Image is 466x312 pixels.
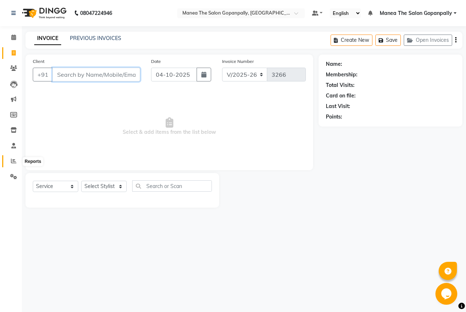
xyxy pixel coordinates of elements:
button: +91 [33,68,53,81]
button: Create New [331,35,372,46]
input: Search or Scan [132,180,212,192]
button: Open Invoices [404,35,452,46]
div: Reports [23,157,43,166]
iframe: chat widget [435,283,459,305]
a: INVOICE [34,32,61,45]
label: Invoice Number [222,58,254,65]
label: Date [151,58,161,65]
label: Client [33,58,44,65]
div: Total Visits: [326,81,355,89]
div: Membership: [326,71,358,79]
div: Points: [326,113,342,121]
span: Select & add items from the list below [33,90,306,163]
input: Search by Name/Mobile/Email/Code [52,68,140,81]
div: Last Visit: [326,103,350,110]
div: Card on file: [326,92,356,100]
img: logo [19,3,68,23]
b: 08047224946 [80,3,112,23]
div: Name: [326,60,342,68]
span: Manea The Salon Gopanpally [380,9,452,17]
a: PREVIOUS INVOICES [70,35,121,41]
button: Save [375,35,401,46]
